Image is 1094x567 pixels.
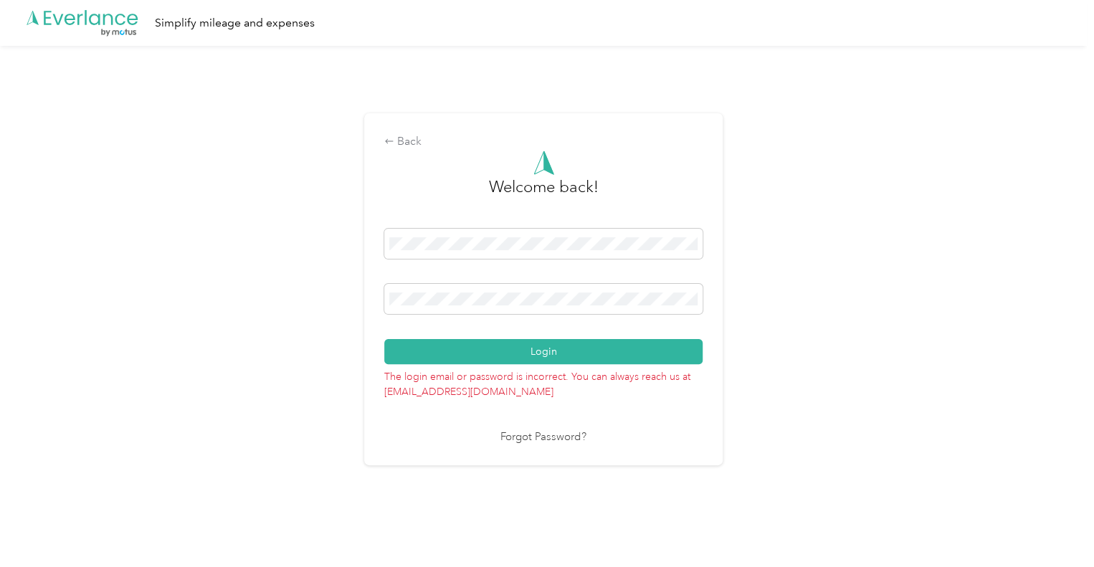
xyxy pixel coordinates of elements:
[384,133,703,151] div: Back
[384,339,703,364] button: Login
[500,429,586,446] a: Forgot Password?
[384,364,703,399] p: The login email or password is incorrect. You can always reach us at [EMAIL_ADDRESS][DOMAIN_NAME]
[155,14,315,32] div: Simplify mileage and expenses
[489,175,599,214] h3: greeting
